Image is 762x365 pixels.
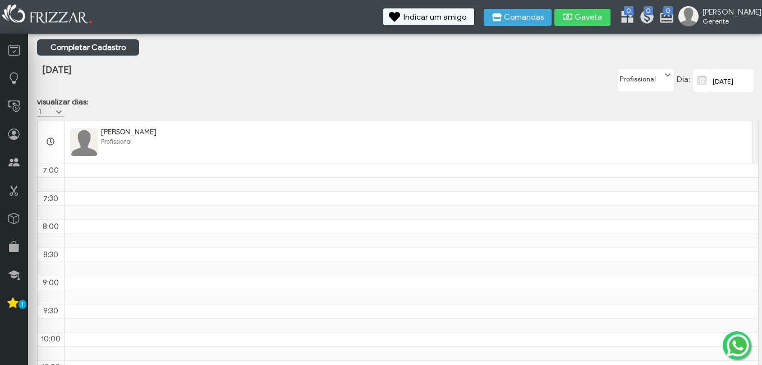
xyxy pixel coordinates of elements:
a: 0 [619,9,631,27]
a: Completar Cadastro [37,39,139,56]
img: calendar-01.svg [695,74,709,87]
span: 9:00 [43,278,59,288]
label: visualizar dias: [37,97,88,107]
span: 7:30 [43,194,58,203]
span: 0 [663,6,673,15]
input: data [711,69,754,92]
label: 1 [37,107,54,116]
a: 0 [659,9,670,27]
span: [PERSON_NAME] [101,127,157,136]
span: Gaveta [575,13,603,21]
img: whatsapp.png [724,332,751,359]
button: Gaveta [554,9,610,26]
span: [PERSON_NAME] [703,7,753,17]
button: Indicar um amigo [383,8,474,25]
span: 8:30 [43,250,58,259]
span: 0 [644,6,653,15]
button: Comandas [484,9,552,26]
img: FuncionarioFotoBean_get.xhtml [70,128,98,156]
span: Profissional [101,138,131,145]
label: Profissional [618,70,663,84]
span: 8:00 [43,222,59,231]
span: Comandas [504,13,544,21]
span: 0 [624,6,634,15]
span: 9:30 [43,306,58,316]
a: [PERSON_NAME] Gerente [678,6,756,29]
span: Indicar um amigo [403,13,466,21]
span: Dia: [677,75,690,84]
span: Gerente [703,17,753,25]
a: 0 [639,9,650,27]
span: [DATE] [42,64,71,76]
span: 1 [19,300,26,309]
span: 10:00 [41,334,61,344]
